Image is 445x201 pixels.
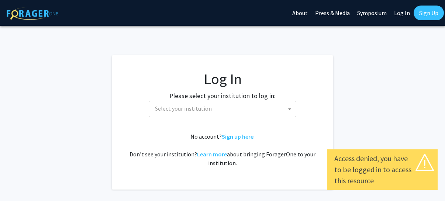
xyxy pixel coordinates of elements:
div: No account? . Don't see your institution? about bringing ForagerOne to your institution. [127,132,318,167]
a: Sign Up [414,6,444,20]
label: Please select your institution to log in: [169,91,276,101]
a: Learn more about bringing ForagerOne to your institution [197,150,227,158]
span: Select your institution [149,101,296,117]
span: Select your institution [155,105,212,112]
a: Sign up here [222,133,253,140]
h1: Log In [127,70,318,88]
span: Select your institution [152,101,296,116]
img: ForagerOne Logo [7,7,58,20]
div: Access denied, you have to be logged in to access this resource [334,153,430,186]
